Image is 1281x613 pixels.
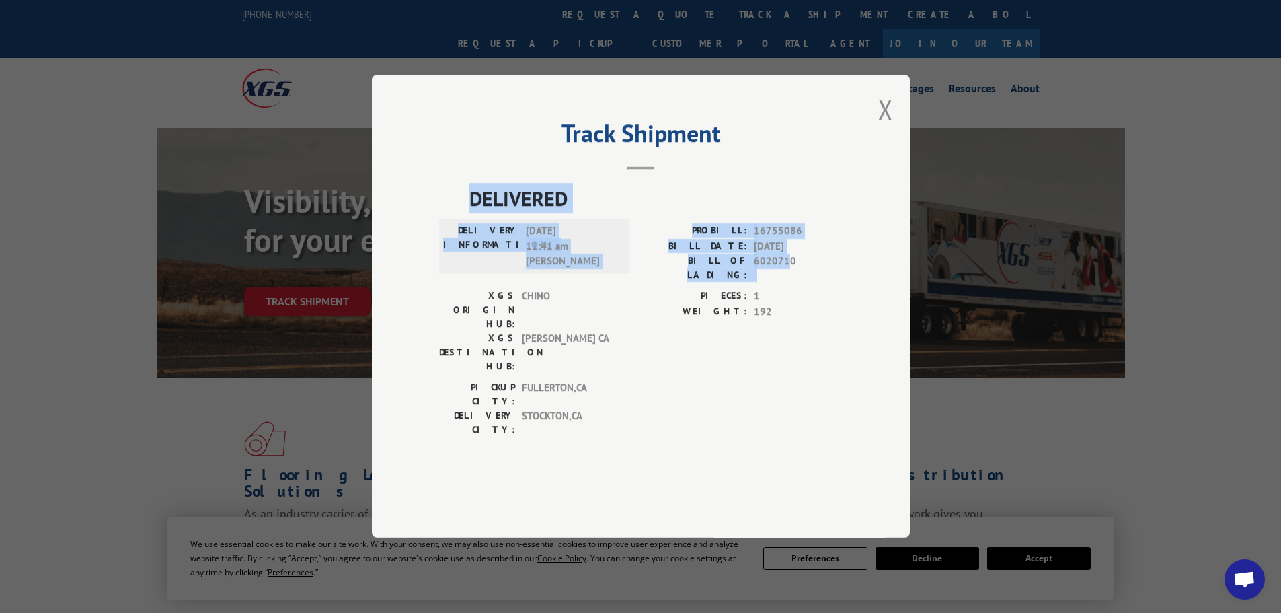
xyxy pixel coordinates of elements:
span: 6020710 [754,254,843,283]
span: FULLERTON , CA [522,381,613,409]
label: DELIVERY CITY: [439,409,515,437]
label: WEIGHT: [641,304,747,320]
span: 16755086 [754,224,843,240]
label: XGS ORIGIN HUB: [439,289,515,332]
span: [PERSON_NAME] CA [522,332,613,374]
span: CHINO [522,289,613,332]
span: [DATE] 11:41 am [PERSON_NAME] [526,224,617,270]
h2: Track Shipment [439,124,843,149]
label: XGS DESTINATION HUB: [439,332,515,374]
label: BILL DATE: [641,239,747,254]
span: [DATE] [754,239,843,254]
label: BILL OF LADING: [641,254,747,283]
span: DELIVERED [469,184,843,214]
span: STOCKTON , CA [522,409,613,437]
label: PICKUP CITY: [439,381,515,409]
button: Close modal [878,92,893,127]
label: PIECES: [641,289,747,305]
div: Open chat [1225,559,1265,600]
label: PROBILL: [641,224,747,240]
span: 1 [754,289,843,305]
label: DELIVERY INFORMATION: [443,224,519,270]
span: 192 [754,304,843,320]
